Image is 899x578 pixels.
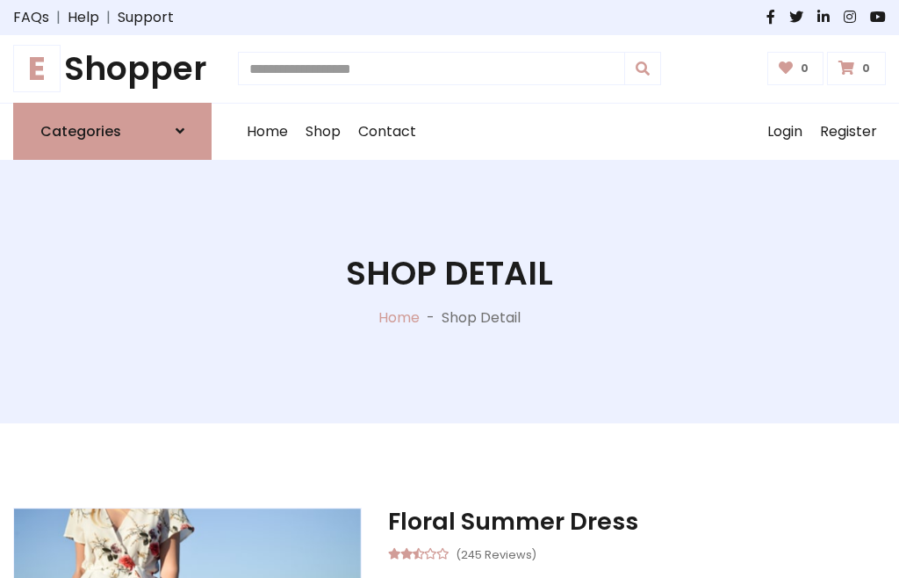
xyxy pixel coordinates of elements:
[827,52,886,85] a: 0
[420,307,442,329] p: -
[99,7,118,28] span: |
[858,61,874,76] span: 0
[796,61,813,76] span: 0
[388,508,886,536] h3: Floral Summer Dress
[456,543,536,564] small: (245 Reviews)
[346,254,553,293] h1: Shop Detail
[297,104,349,160] a: Shop
[40,123,121,140] h6: Categories
[13,7,49,28] a: FAQs
[811,104,886,160] a: Register
[49,7,68,28] span: |
[13,49,212,89] a: EShopper
[118,7,174,28] a: Support
[68,7,99,28] a: Help
[13,103,212,160] a: Categories
[349,104,425,160] a: Contact
[442,307,521,329] p: Shop Detail
[759,104,811,160] a: Login
[13,49,212,89] h1: Shopper
[13,45,61,92] span: E
[238,104,297,160] a: Home
[378,307,420,328] a: Home
[767,52,824,85] a: 0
